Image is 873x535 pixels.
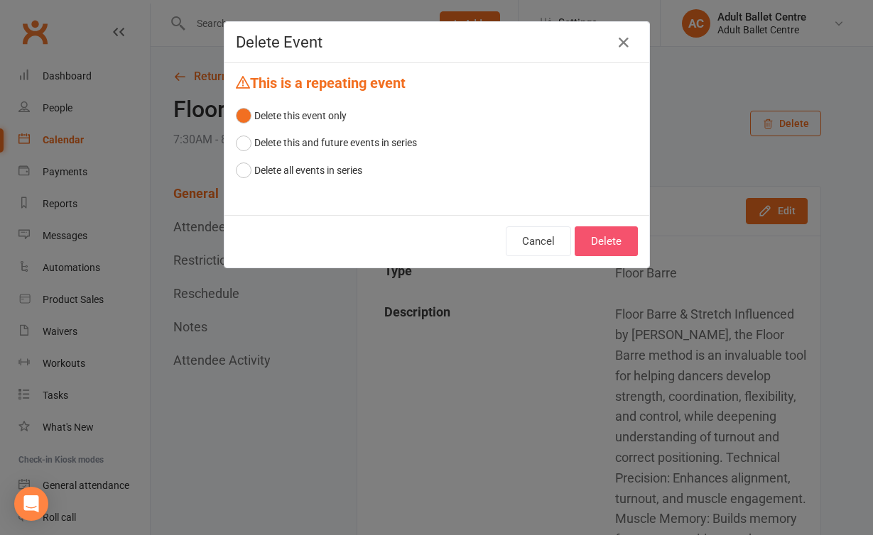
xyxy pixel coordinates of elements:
[236,102,347,129] button: Delete this event only
[236,129,417,156] button: Delete this and future events in series
[14,487,48,521] div: Open Intercom Messenger
[236,157,362,184] button: Delete all events in series
[575,226,638,256] button: Delete
[236,75,638,91] h4: This is a repeating event
[506,226,571,256] button: Cancel
[236,33,638,51] h4: Delete Event
[612,31,635,54] button: Close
